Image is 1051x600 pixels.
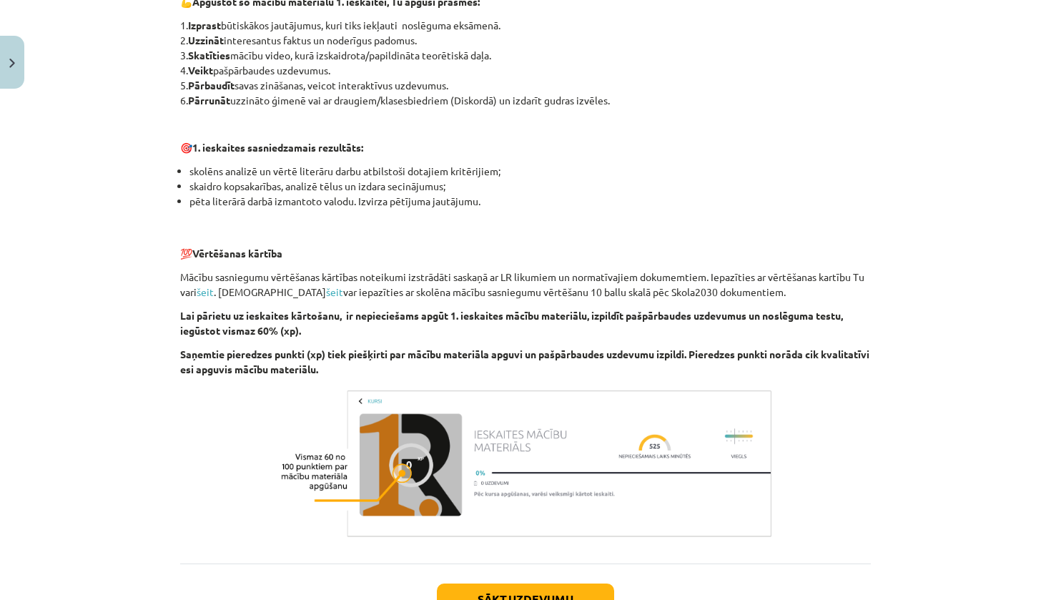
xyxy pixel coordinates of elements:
[326,285,343,298] a: šeit
[180,231,871,261] p: 💯
[180,18,871,108] p: 1. būtiskākos jautājumus, kuri tiks iekļauti noslēguma eksāmenā. 2. interesantus faktus un noderī...
[180,309,843,337] b: Lai pārietu uz ieskaites kārtošanu, ir nepieciešams apgūt 1. ieskaites mācību materiālu, izpildīt...
[192,247,282,260] b: Vērtēšanas kārtība
[189,194,871,224] li: pēta literārā darbā izmantoto valodu. Izvirza pētījuma jautājumu.
[188,19,221,31] b: Izprast
[180,140,871,155] p: 🎯
[188,34,224,46] b: Uzzināt
[188,79,235,92] b: Pārbaudīt
[197,285,214,298] a: šeit
[180,270,871,300] p: Mācību sasniegumu vērtēšanas kārtības noteikumi izstrādāti saskaņā ar LR likumiem un normatīvajie...
[188,64,213,77] b: Veikt
[9,59,15,68] img: icon-close-lesson-0947bae3869378f0d4975bcd49f059093ad1ed9edebbc8119c70593378902aed.svg
[189,179,871,194] li: skaidro kopsakarības, analizē tēlus un izdara secinājumus;
[188,94,230,107] b: Pārrunāt
[188,49,230,62] b: Skatīties
[180,348,869,375] b: Saņemtie pieredzes punkti (xp) tiek piešķirti par mācību materiāla apguvi un pašpārbaudes uzdevum...
[189,164,871,179] li: skolēns analizē un vērtē literāru darbu atbilstoši dotajiem kritērijiem;
[192,141,363,154] strong: 1. ieskaites sasniedzamais rezultāts:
